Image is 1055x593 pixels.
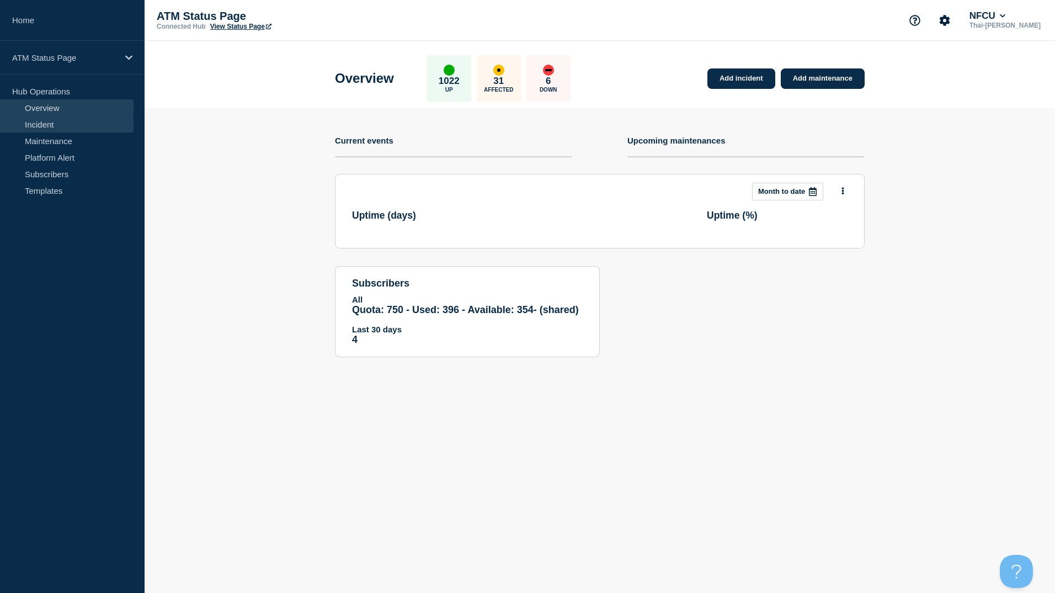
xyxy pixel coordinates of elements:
button: NFCU [967,10,1008,22]
h4: subscribers [352,278,583,289]
button: Support [903,9,926,32]
h1: Overview [335,71,394,86]
p: ATM Status Page [157,10,377,23]
p: Thai-[PERSON_NAME] [967,22,1043,29]
button: Month to date [752,183,823,200]
iframe: Help Scout Beacon - Open [1000,555,1033,588]
h4: Upcoming maintenances [627,136,726,145]
p: 4 [352,334,583,346]
p: 1022 [439,76,460,87]
p: Up [445,87,453,93]
h3: Uptime ( days ) [352,210,416,221]
p: 31 [493,76,504,87]
p: Down [540,87,557,93]
p: Connected Hub [157,23,206,30]
a: View Status Page [210,23,271,30]
p: Month to date [758,187,805,195]
h4: Current events [335,136,393,145]
p: All [352,295,583,304]
div: up [444,65,455,76]
p: 6 [546,76,551,87]
p: Affected [484,87,513,93]
p: ATM Status Page [12,53,118,62]
h3: Uptime ( % ) [707,210,758,221]
button: Account settings [933,9,956,32]
div: affected [493,65,504,76]
p: Last 30 days [352,325,583,334]
a: Add incident [707,68,775,89]
div: down [543,65,554,76]
span: Quota: 750 - Used: 396 - Available: 354 - (shared) [352,304,579,315]
a: Add maintenance [781,68,865,89]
